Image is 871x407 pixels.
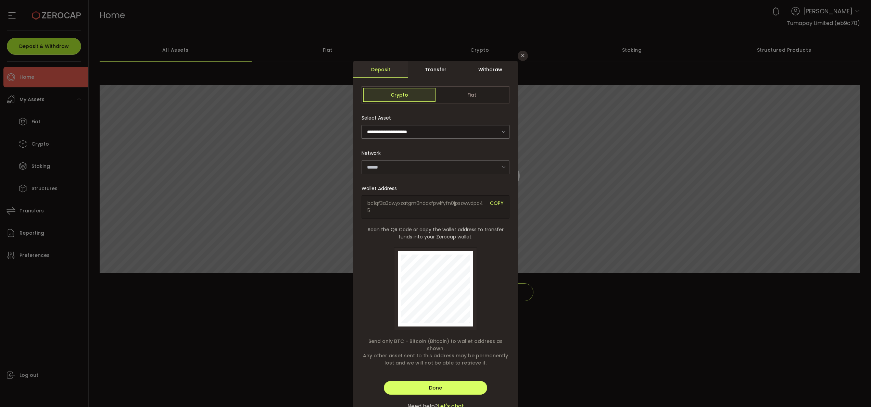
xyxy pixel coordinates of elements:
[367,200,485,214] span: bc1qf3a3dwyxzatgm0nddxfpwlfyfn0jpszwwdpc45
[362,352,509,367] span: Any other asset sent to this address may be permanently lost and we will not be able to retrieve it.
[362,226,509,241] span: Scan the QR Code or copy the wallet address to transfer funds into your Zerocap wallet.
[435,88,508,102] span: Fiat
[362,338,509,352] span: Send only BTC - Bitcoin (Bitcoin) to wallet address as shown.
[362,150,385,157] label: Network
[408,61,463,78] div: Transfer
[518,51,528,61] button: Close
[362,185,401,192] label: Wallet Address
[353,61,408,78] div: Deposit
[362,114,395,121] label: Select Asset
[384,381,487,395] button: Done
[463,61,518,78] div: Withdraw
[429,384,442,391] span: Done
[490,200,504,214] span: COPY
[363,88,435,102] span: Crypto
[792,333,871,407] iframe: Chat Widget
